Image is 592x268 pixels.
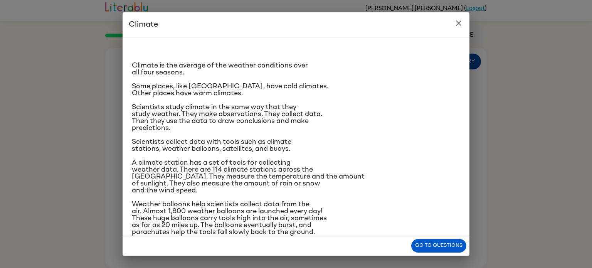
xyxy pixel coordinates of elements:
[411,239,466,253] button: Go to questions
[123,12,469,37] h2: Climate
[132,62,308,76] span: Climate is the average of the weather conditions over all four seasons.
[132,138,291,152] span: Scientists collect data with tools such as climate stations, weather balloons, satellites, and bu...
[132,201,327,236] span: Weather balloons help scientists collect data from the air. Almost 1,800 weather balloons are lau...
[132,159,365,194] span: A climate station has a set of tools for collecting weather data. There are 114 climate stations ...
[132,83,328,97] span: Some places, like [GEOGRAPHIC_DATA], have cold climates. Other places have warm climates.
[132,104,322,131] span: Scientists study climate in the same way that they study weather. They make observations. They co...
[451,15,466,31] button: close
